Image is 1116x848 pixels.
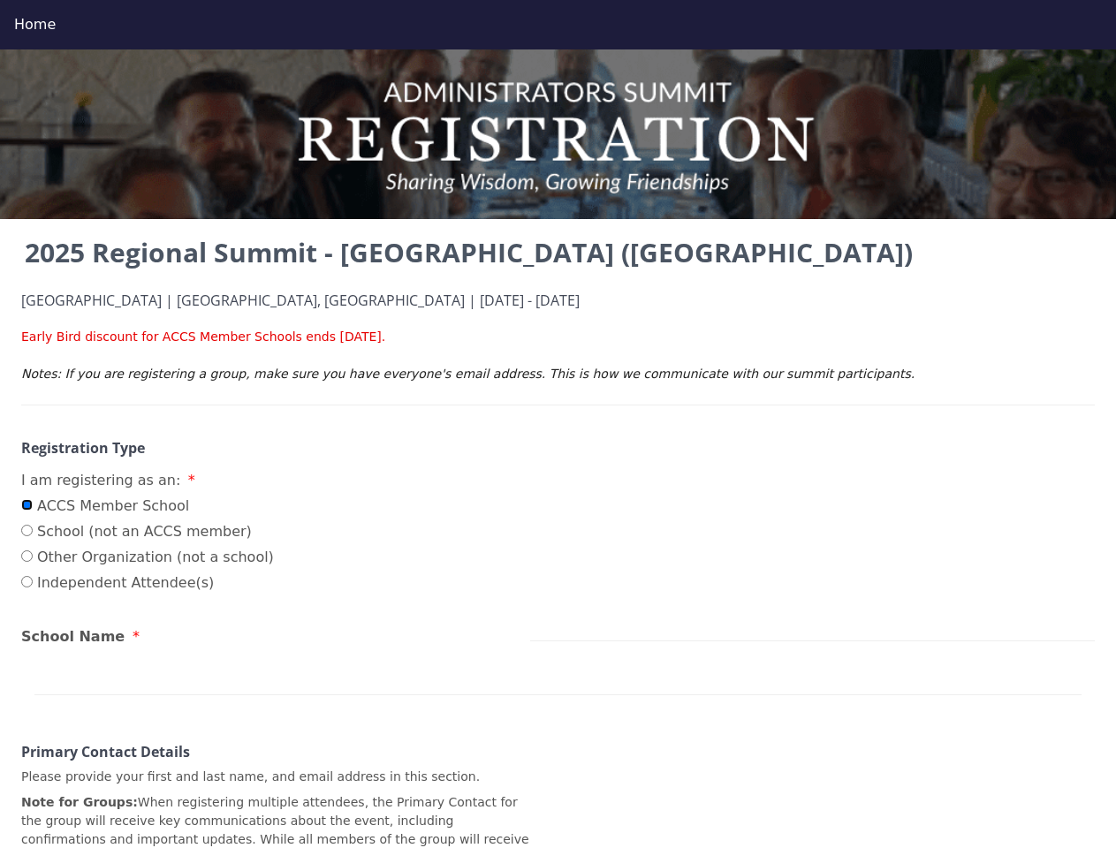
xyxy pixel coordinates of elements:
strong: Note for Groups: [21,795,138,809]
div: Home [14,14,1102,35]
span: School Name [21,628,125,645]
span: I am registering as an: [21,472,180,488]
strong: Primary Contact Details [21,742,190,761]
label: ACCS Member School [21,496,274,517]
p: Please provide your first and last name, and email address in this section. [21,768,530,786]
label: Other Organization (not a school) [21,547,274,568]
h2: 2025 Regional Summit - [GEOGRAPHIC_DATA] ([GEOGRAPHIC_DATA]) [21,233,1095,272]
label: School (not an ACCS member) [21,521,274,542]
input: Independent Attendee(s) [21,576,33,587]
input: ACCS Member School [21,499,33,511]
label: Independent Attendee(s) [21,572,274,594]
input: School (not an ACCS member) [21,525,33,536]
h4: [GEOGRAPHIC_DATA] | [GEOGRAPHIC_DATA], [GEOGRAPHIC_DATA] | [DATE] - [DATE] [21,293,1095,309]
em: Notes: If you are registering a group, make sure you have everyone's email address. This is how w... [21,367,915,381]
span: Early Bird discount for ACCS Member Schools ends [DATE]. [21,329,385,344]
strong: Registration Type [21,438,145,458]
input: Other Organization (not a school) [21,550,33,562]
